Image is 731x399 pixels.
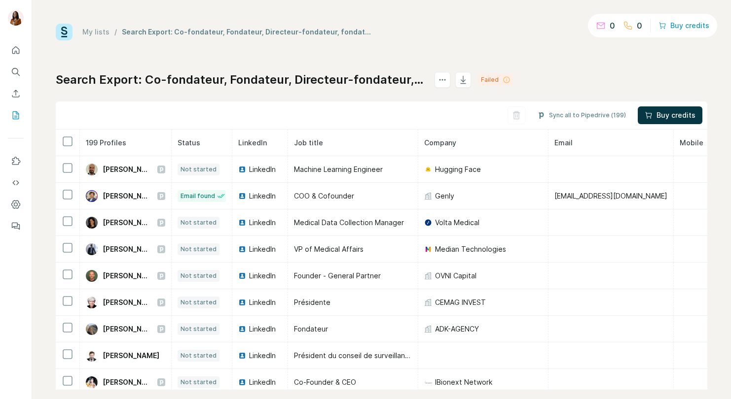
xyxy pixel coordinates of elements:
[435,271,476,281] span: OVNI Capital
[435,377,492,387] span: IBionext Network
[294,298,330,306] span: Présidente
[238,325,246,333] img: LinkedIn logo
[238,192,246,200] img: LinkedIn logo
[249,244,276,254] span: LinkedIn
[435,218,479,228] span: Volta Medical
[238,352,246,360] img: LinkedIn logo
[103,244,147,254] span: [PERSON_NAME]
[181,218,217,227] span: Not started
[86,270,98,282] img: Avatar
[103,324,147,334] span: [PERSON_NAME]
[249,298,276,307] span: LinkedIn
[610,20,615,32] p: 0
[638,106,702,124] button: Buy credits
[86,376,98,388] img: Avatar
[56,24,73,40] img: Surfe Logo
[8,85,24,102] button: Enrich CSV
[86,217,98,229] img: Avatar
[86,164,98,175] img: Avatar
[294,245,364,253] span: VP of Medical Affairs
[8,10,24,26] img: Avatar
[181,325,217,333] span: Not started
[8,106,24,124] button: My lists
[181,298,217,307] span: Not started
[181,165,217,174] span: Not started
[424,245,432,253] img: company-logo
[294,138,323,147] span: Job title
[294,165,383,173] span: Machine Learning Engineer
[178,138,200,147] span: Status
[103,191,147,201] span: [PERSON_NAME]
[181,271,217,280] span: Not started
[82,28,110,36] a: My lists
[8,63,24,81] button: Search
[103,377,147,387] span: [PERSON_NAME]
[249,191,276,201] span: LinkedIn
[181,378,217,387] span: Not started
[435,324,479,334] span: ADK-AGENCY
[56,72,426,88] h1: Search Export: Co-fondateur, Fondateur, Directeur-fondateur, fondatrice, Associate Founder, Princ...
[680,138,703,147] span: Mobile
[435,165,481,174] span: Hugging Face
[8,152,24,170] button: Use Surfe on LinkedIn
[424,378,432,386] img: company-logo
[249,377,276,387] span: LinkedIn
[249,271,276,281] span: LinkedIn
[86,190,98,202] img: Avatar
[637,20,642,32] p: 0
[238,378,246,386] img: LinkedIn logo
[294,271,381,280] span: Founder - General Partner
[424,166,432,173] img: company-logo
[294,351,413,360] span: Président du conseil de surveillance
[86,350,98,362] img: Avatar
[554,192,667,200] span: [EMAIL_ADDRESS][DOMAIN_NAME]
[657,110,695,120] span: Buy credits
[249,324,276,334] span: LinkedIn
[238,219,246,227] img: LinkedIn logo
[103,165,147,174] span: [PERSON_NAME]
[103,351,159,361] span: [PERSON_NAME]
[249,218,276,228] span: LinkedIn
[86,323,98,335] img: Avatar
[86,297,98,308] img: Avatar
[238,299,246,306] img: LinkedIn logo
[103,298,147,307] span: [PERSON_NAME]
[103,271,147,281] span: [PERSON_NAME]
[435,191,454,201] span: Genly
[294,192,354,200] span: COO & Cofounder
[435,244,506,254] span: Median Technologies
[238,245,246,253] img: LinkedIn logo
[294,325,328,333] span: Fondateur
[8,196,24,213] button: Dashboard
[249,165,276,174] span: LinkedIn
[424,219,432,227] img: company-logo
[181,245,217,254] span: Not started
[435,72,450,88] button: actions
[181,192,215,200] span: Email found
[249,351,276,361] span: LinkedIn
[294,378,356,386] span: Co-Founder & CEO
[238,272,246,280] img: LinkedIn logo
[530,108,633,123] button: Sync all to Pipedrive (199)
[86,138,126,147] span: 199 Profiles
[554,138,573,147] span: Email
[238,166,246,173] img: LinkedIn logo
[238,138,267,147] span: LinkedIn
[8,217,24,235] button: Feedback
[424,138,456,147] span: Company
[114,27,117,37] li: /
[435,298,486,307] span: CEMAG INVEST
[86,243,98,255] img: Avatar
[122,27,373,37] div: Search Export: Co-fondateur, Fondateur, Directeur-fondateur, fondatrice, Associate Founder, Princ...
[658,19,709,33] button: Buy credits
[478,74,513,86] div: Failed
[294,218,404,227] span: Medical Data Collection Manager
[181,351,217,360] span: Not started
[8,174,24,192] button: Use Surfe API
[103,218,147,228] span: [PERSON_NAME]
[8,41,24,59] button: Quick start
